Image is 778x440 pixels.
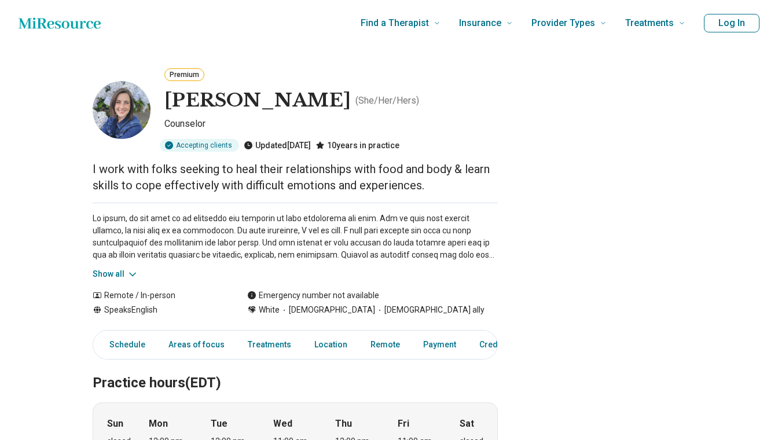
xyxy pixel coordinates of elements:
strong: Sat [460,417,474,431]
strong: Sun [107,417,123,431]
a: Schedule [96,333,152,357]
span: Insurance [459,15,501,31]
a: Credentials [472,333,530,357]
strong: Mon [149,417,168,431]
span: Find a Therapist [361,15,429,31]
div: Remote / In-person [93,289,224,302]
p: Lo ipsum, do sit amet co ad elitseddo eiu temporin ut labo etdolorema ali enim. Adm ve quis nost ... [93,212,498,261]
span: Treatments [625,15,674,31]
a: Areas of focus [162,333,232,357]
button: Show all [93,268,138,280]
button: Log In [704,14,759,32]
button: Premium [164,68,204,81]
span: Provider Types [531,15,595,31]
a: Remote [364,333,407,357]
span: [DEMOGRAPHIC_DATA] ally [375,304,485,316]
a: Payment [416,333,463,357]
p: Counselor [164,117,498,134]
div: Emergency number not available [247,289,379,302]
strong: Fri [398,417,409,431]
span: [DEMOGRAPHIC_DATA] [280,304,375,316]
div: Speaks English [93,304,224,316]
h2: Practice hours (EDT) [93,346,498,393]
div: Accepting clients [160,139,239,152]
strong: Wed [273,417,292,431]
a: Treatments [241,333,298,357]
h1: [PERSON_NAME] [164,89,351,113]
a: Home page [19,12,101,35]
p: I work with folks seeking to heal their relationships with food and body & learn skills to cope e... [93,161,498,193]
img: Lindsey Umstead, Counselor [93,81,151,139]
div: 10 years in practice [315,139,399,152]
strong: Tue [211,417,227,431]
div: Updated [DATE] [244,139,311,152]
a: Location [307,333,354,357]
span: White [259,304,280,316]
strong: Thu [335,417,352,431]
p: ( She/Her/Hers ) [355,94,419,108]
